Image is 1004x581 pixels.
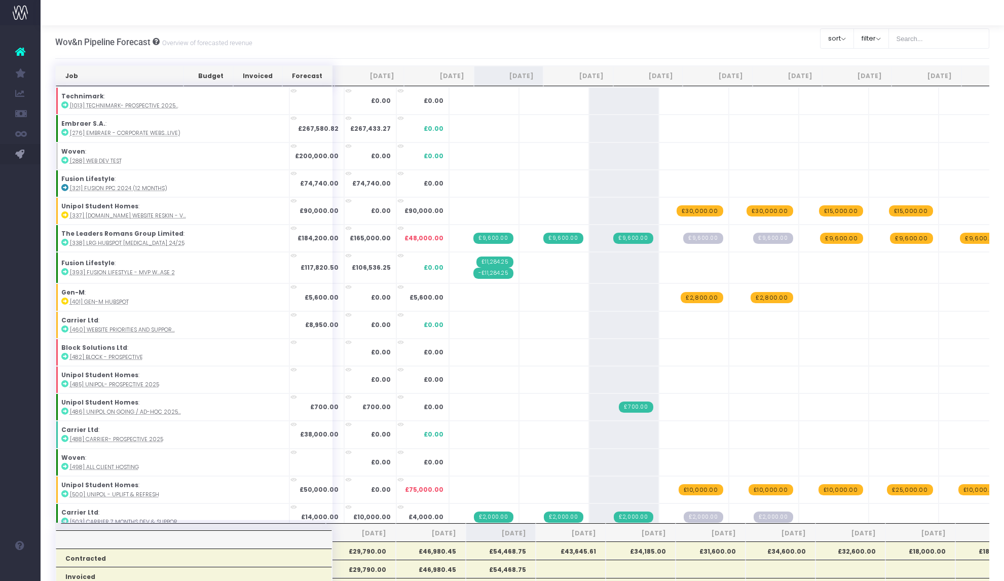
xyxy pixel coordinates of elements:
[466,560,536,578] th: £54,468.75
[61,92,104,100] strong: Technimark
[56,311,289,339] td: :
[371,293,391,302] strong: £0.00
[160,37,252,47] small: Overview of forecasted revenue
[61,481,138,489] strong: Unipol Student Homes
[61,453,85,462] strong: Woven
[61,202,138,210] strong: Unipol Student Homes
[396,541,466,560] th: £46,980.45
[326,541,396,560] th: £29,790.00
[614,512,653,523] span: Streamtime Invoice: 782 – [503] carrier 7 months dev & support
[424,96,443,105] span: £0.00
[61,398,138,407] strong: Unipol Student Homes
[70,157,122,165] abbr: [288] Web dev test
[747,205,793,216] span: wayahead Revenue Forecast Item
[61,119,105,128] strong: Embraer S.A.
[305,293,339,302] strong: £5,600.00
[424,430,443,439] span: £0.00
[613,233,653,244] span: Streamtime Invoice: 774 – [338] LRG HubSpot retainer 24/25
[887,484,933,495] span: wayahead Revenue Forecast Item
[70,212,186,220] abbr: [337] Unipol.org website reskin - V2
[336,529,386,538] span: [DATE]
[424,263,443,272] span: £0.00
[13,561,28,576] img: images/default_profile_image.png
[683,233,723,244] span: Streamtime Draft Invoice: null – [338] LRG HubSpot retainer 24/25
[70,298,129,306] abbr: [401] Gen-M HubSpot
[891,66,961,86] th: Mar 26: activate to sort column ascending
[889,205,933,216] span: wayahead Revenue Forecast Item
[751,292,793,303] span: wayahead Revenue Forecast Item
[310,403,339,411] strong: £700.00
[70,129,180,137] abbr: [276] Embraer - Corporate website project (live)
[56,366,289,393] td: :
[56,503,289,531] td: :
[61,174,115,183] strong: Fusion Lifestyle
[61,259,115,267] strong: Fusion Lifestyle
[536,541,606,560] th: £43,645.61
[61,343,127,352] strong: Block Solutions Ltd
[476,257,513,268] span: Streamtime Invoice: 574 – [393] Fusion Lifestyle - MVP Web Development phase 2
[473,233,513,244] span: Streamtime Invoice: 757 – [338] LRG HubSpot retainer 24/25
[300,179,339,188] strong: £74,740.00
[473,268,513,279] span: Streamtime Invoice: 744 – [393] Fusion Lifestyle - MVP Web Development phase 2
[61,425,98,434] strong: Carrier Ltd
[61,147,85,156] strong: Woven
[371,320,391,329] strong: £0.00
[746,541,815,560] th: £34,600.00
[70,326,175,334] abbr: [460] Website priorities and support
[424,320,443,330] span: £0.00
[825,529,876,538] span: [DATE]
[606,541,676,560] th: £34,185.00
[301,263,339,272] strong: £117,820.50
[405,529,456,538] span: [DATE]
[56,252,289,283] td: :
[183,66,233,86] th: Budget
[677,205,723,216] span: wayahead Revenue Forecast Item
[61,229,183,238] strong: The Leaders Romans Group Limited
[474,512,513,523] span: Streamtime Invoice: 763 – [503] carrier 7 months dev & support
[619,402,653,413] span: Streamtime Invoice: 776 – [486] Unipol on going / ad-hoc 2025
[352,263,391,272] strong: £106,536.25
[298,234,339,242] strong: £184,200.00
[819,205,863,216] span: wayahead Revenue Forecast Item
[676,541,746,560] th: £31,600.00
[301,513,339,521] strong: £14,000.00
[815,541,885,560] th: £32,600.00
[543,66,613,86] th: Oct 25: activate to sort column ascending
[70,463,139,471] abbr: [498] All Client Hosting
[424,375,443,384] span: £0.00
[56,170,289,197] td: :
[749,484,793,495] span: wayahead Revenue Forecast Item
[475,529,526,538] span: [DATE]
[544,512,583,523] span: Streamtime Invoice: 770 – [503] carrier 7 months dev & support
[56,283,289,311] td: :
[685,529,736,538] span: [DATE]
[404,206,443,215] span: £90,000.00
[545,529,596,538] span: [DATE]
[895,529,946,538] span: [DATE]
[55,37,151,47] span: Wov&n Pipeline Forecast
[890,233,933,244] span: wayahead Revenue Forecast Item
[326,560,396,578] th: £29,790.00
[70,491,159,498] abbr: [500] Unipol - Uplift & Refresh
[362,403,391,411] strong: £700.00
[56,421,289,448] td: :
[404,234,443,243] span: £48,000.00
[298,124,339,133] strong: £267,580.82
[820,233,863,244] span: wayahead Revenue Forecast Item
[61,288,85,297] strong: Gen-M
[424,179,443,188] span: £0.00
[679,484,723,495] span: wayahead Revenue Forecast Item
[371,348,391,356] strong: £0.00
[822,66,891,86] th: Feb 26: activate to sort column ascending
[753,66,822,86] th: Jan 26: activate to sort column ascending
[681,292,723,303] span: wayahead Revenue Forecast Item
[300,485,339,494] strong: £50,000.00
[424,152,443,161] span: £0.00
[70,381,159,388] abbr: [485] Unipol- Prospective 2025
[61,316,98,324] strong: Carrier Ltd
[70,435,163,443] abbr: [488] Carrier- Prospective 2025
[371,152,391,160] strong: £0.00
[56,66,184,86] th: Job: activate to sort column ascending
[885,541,955,560] th: £18,000.00
[282,66,332,86] th: Forecast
